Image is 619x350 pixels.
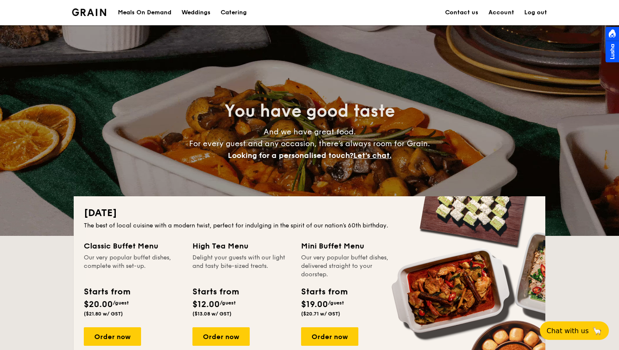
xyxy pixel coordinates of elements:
[224,101,395,121] span: You have good taste
[84,299,113,310] span: $20.00
[84,327,141,346] div: Order now
[301,299,328,310] span: $19.00
[301,286,347,298] div: Starts from
[192,254,291,279] div: Delight your guests with our light and tasty bite-sized treats.
[353,151,392,160] span: Let's chat.
[540,321,609,340] button: Chat with us🦙
[301,240,400,252] div: Mini Buffet Menu
[192,286,238,298] div: Starts from
[72,8,106,16] img: Grain
[301,327,358,346] div: Order now
[72,8,106,16] a: Logotype
[228,151,353,160] span: Looking for a personalised touch?
[192,327,250,346] div: Order now
[220,300,236,306] span: /guest
[192,299,220,310] span: $12.00
[84,254,182,279] div: Our very popular buffet dishes, complete with set-up.
[113,300,129,306] span: /guest
[328,300,344,306] span: /guest
[84,240,182,252] div: Classic Buffet Menu
[192,311,232,317] span: ($13.08 w/ GST)
[84,222,535,230] div: The best of local cuisine with a modern twist, perfect for indulging in the spirit of our nation’...
[547,327,589,335] span: Chat with us
[592,326,602,336] span: 🦙
[301,254,400,279] div: Our very popular buffet dishes, delivered straight to your doorstep.
[192,240,291,252] div: High Tea Menu
[84,286,130,298] div: Starts from
[84,206,535,220] h2: [DATE]
[301,311,340,317] span: ($20.71 w/ GST)
[84,311,123,317] span: ($21.80 w/ GST)
[189,127,430,160] span: And we have great food. For every guest and any occasion, there’s always room for Grain.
